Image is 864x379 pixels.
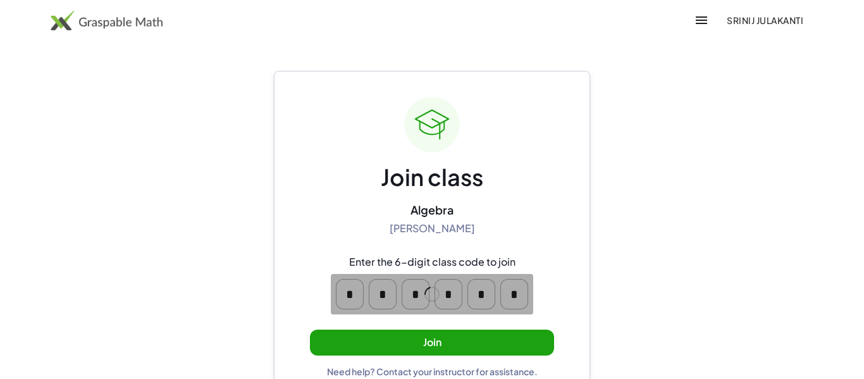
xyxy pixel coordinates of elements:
[381,163,483,192] div: Join class
[349,256,515,269] div: Enter the 6-digit class code to join
[390,222,475,235] div: [PERSON_NAME]
[717,9,813,32] button: Srinij Julakanti
[310,330,554,356] button: Join
[327,366,538,377] div: Need help? Contact your instructor for assistance.
[727,15,803,26] span: Srinij Julakanti
[410,202,454,217] div: Algebra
